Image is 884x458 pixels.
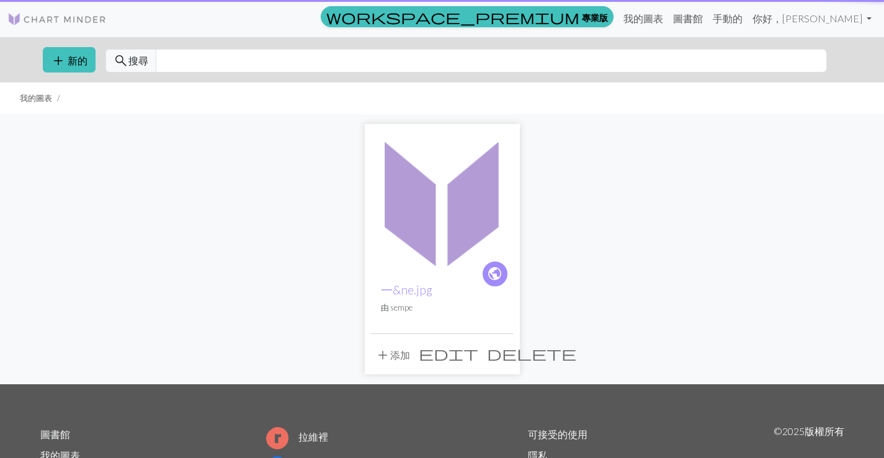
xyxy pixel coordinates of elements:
font: 專業版 [582,12,608,22]
button: Edit [414,341,483,365]
span: search [114,52,128,69]
img: 標識 [7,12,107,27]
font: 手動的 [713,12,743,24]
font: 由 [381,302,389,312]
span: edit [419,345,478,362]
a: 圖書館 [668,6,708,31]
span: delete [487,345,576,362]
font: sempe [390,302,413,312]
a: public [481,260,509,288]
font: 2025版權所有 [782,425,844,437]
font: 新的 [68,55,87,66]
a: 專業版 [321,6,614,27]
font: 圖書館 [673,12,703,24]
span: workspace_premium [326,8,579,25]
a: 手動的 [708,6,748,31]
font: 拉維裡 [298,431,328,443]
button: 添加 [371,341,414,367]
img: 一&ne.jpg [371,130,514,273]
a: 可接受的使用 [528,428,587,440]
font: 我的圖表 [623,12,663,24]
span: add [375,346,390,364]
button: 新的 [43,47,96,73]
font: [PERSON_NAME] [782,12,862,24]
i: public [487,262,502,286]
a: 一&ne.jpg [381,283,432,297]
font: 搜尋 [128,55,148,66]
font: © [774,425,782,437]
img: Ravelry 標誌 [266,427,288,449]
i: Edit [419,346,478,361]
span: add [51,52,66,69]
button: 刪除 [483,341,581,365]
a: 一&ne.jpg [371,194,514,206]
a: 我的圖表 [618,6,668,31]
a: 拉維裡 [266,431,328,443]
a: 圖書館 [40,428,70,440]
font: 添加 [390,349,410,361]
a: 你好，[PERSON_NAME] [748,6,877,31]
font: 我的圖表 [20,93,52,103]
font: 你好， [752,12,782,24]
span: public [487,264,502,283]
